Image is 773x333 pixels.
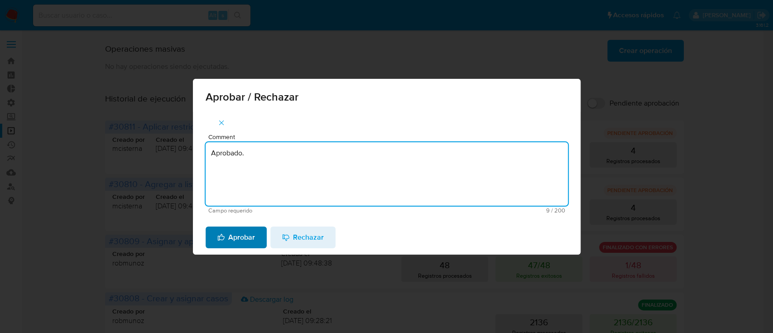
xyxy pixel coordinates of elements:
[387,208,565,213] span: Máximo 200 caracteres
[270,227,336,248] button: Rechazar
[206,92,568,102] span: Aprobar / Rechazar
[208,134,571,140] span: Comment
[206,227,267,248] button: Aprobar
[208,208,387,214] span: Campo requerido
[217,227,255,247] span: Aprobar
[206,142,568,206] textarea: Aprobado.
[282,227,324,247] span: Rechazar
